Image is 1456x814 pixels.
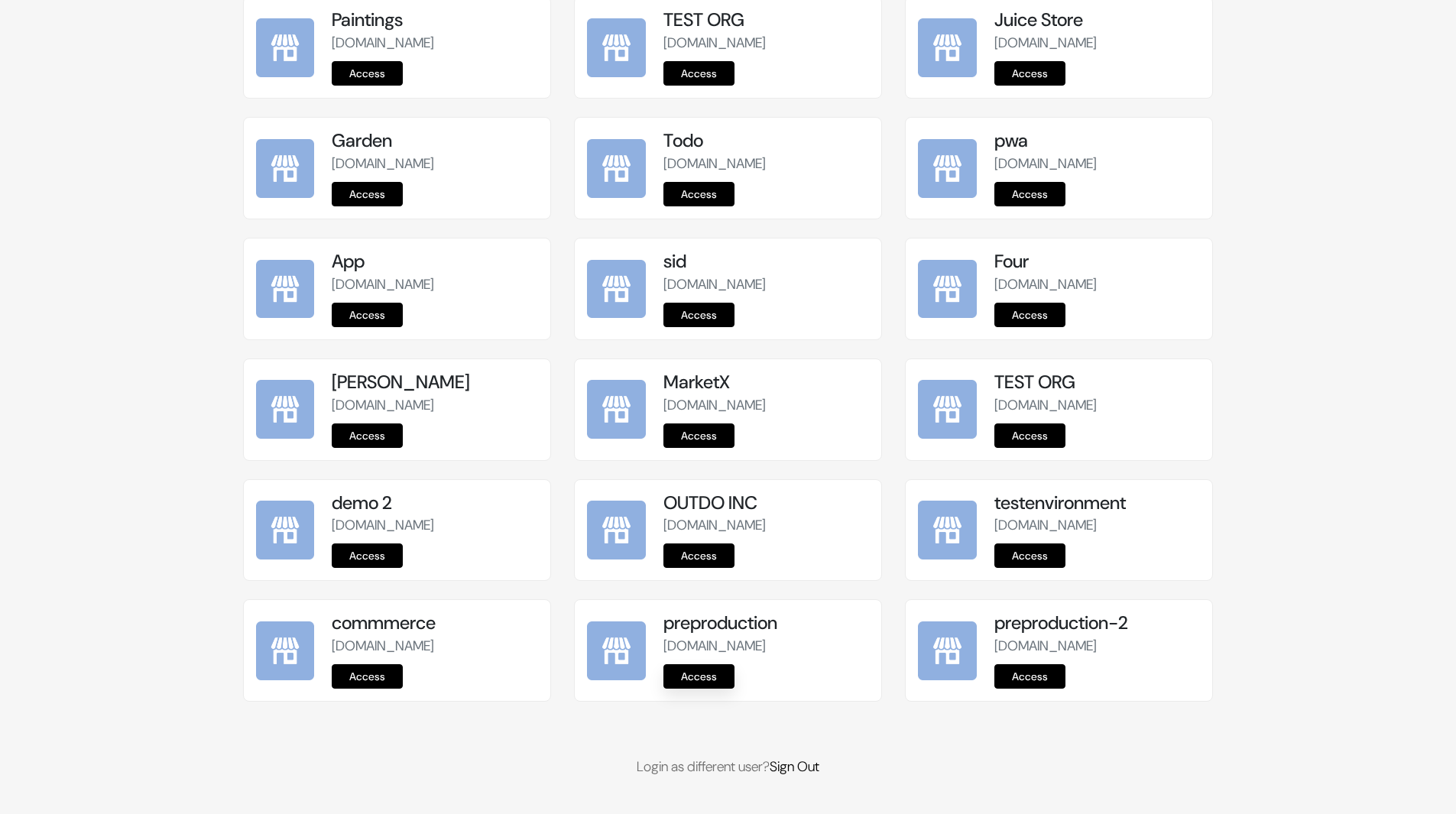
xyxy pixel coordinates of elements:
[663,303,734,327] a: Access
[587,621,646,680] img: preproduction
[918,139,977,198] img: pwa
[332,154,537,174] p: [DOMAIN_NAME]
[256,260,315,319] img: App
[332,612,537,634] h5: commmerce
[663,492,869,514] h5: OUTDO INC
[332,543,403,568] a: Access
[332,423,403,448] a: Access
[663,9,869,31] h5: TEST ORG
[994,423,1065,448] a: Access
[994,664,1065,689] a: Access
[332,371,537,394] h5: [PERSON_NAME]
[994,130,1200,152] h5: pwa
[663,33,869,54] p: [DOMAIN_NAME]
[332,130,537,152] h5: Garden
[332,9,537,31] h5: Paintings
[587,139,646,198] img: Todo
[663,612,869,634] h5: preproduction
[663,395,869,416] p: [DOMAIN_NAME]
[332,303,403,327] a: Access
[918,501,977,559] img: testenvironment
[994,61,1065,86] a: Access
[663,274,869,295] p: [DOMAIN_NAME]
[994,274,1200,295] p: [DOMAIN_NAME]
[663,130,869,152] h5: Todo
[332,33,537,54] p: [DOMAIN_NAME]
[332,61,403,86] a: Access
[332,182,403,206] a: Access
[994,515,1200,536] p: [DOMAIN_NAME]
[663,182,734,206] a: Access
[994,636,1200,657] p: [DOMAIN_NAME]
[332,492,537,514] h5: demo 2
[770,757,819,776] a: Sign Out
[332,636,537,657] p: [DOMAIN_NAME]
[663,423,734,448] a: Access
[994,543,1065,568] a: Access
[994,182,1065,206] a: Access
[918,621,977,680] img: preproduction-2
[994,371,1200,394] h5: TEST ORG
[256,621,315,680] img: commmerce
[663,154,869,174] p: [DOMAIN_NAME]
[256,18,315,77] img: Paintings
[663,371,869,394] h5: MarketX
[663,515,869,536] p: [DOMAIN_NAME]
[918,380,977,439] img: TEST ORG
[332,395,537,416] p: [DOMAIN_NAME]
[663,664,734,689] a: Access
[256,380,315,439] img: kamal Da
[663,543,734,568] a: Access
[243,757,1214,777] p: Login as different user?
[256,139,315,198] img: Garden
[994,154,1200,174] p: [DOMAIN_NAME]
[663,251,869,273] h5: sid
[918,18,977,77] img: Juice Store
[918,260,977,319] img: Four
[994,612,1200,634] h5: preproduction-2
[663,61,734,86] a: Access
[663,636,869,657] p: [DOMAIN_NAME]
[332,274,537,295] p: [DOMAIN_NAME]
[994,395,1200,416] p: [DOMAIN_NAME]
[994,33,1200,54] p: [DOMAIN_NAME]
[587,260,646,319] img: sid
[256,501,315,559] img: demo 2
[587,501,646,559] img: OUTDO INC
[587,18,646,77] img: TEST ORG
[994,303,1065,327] a: Access
[332,515,537,536] p: [DOMAIN_NAME]
[994,9,1200,31] h5: Juice Store
[994,251,1200,273] h5: Four
[332,664,403,689] a: Access
[332,251,537,273] h5: App
[994,492,1200,514] h5: testenvironment
[587,380,646,439] img: MarketX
